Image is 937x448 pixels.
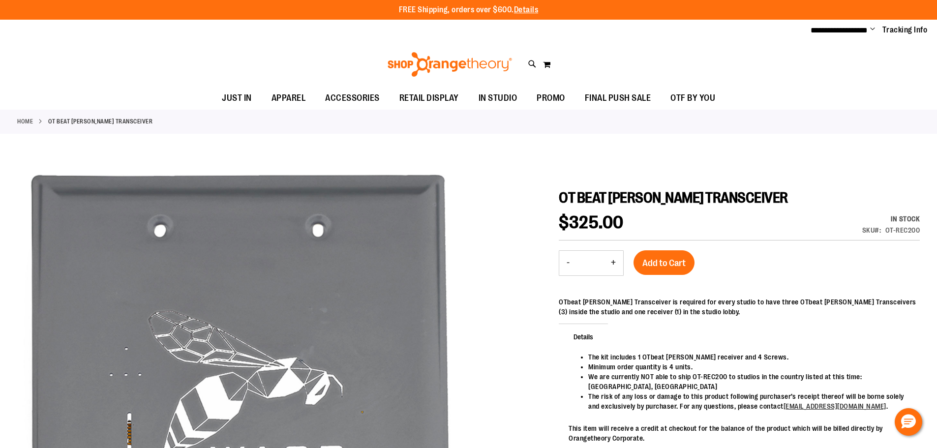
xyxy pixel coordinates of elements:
span: FINAL PUSH SALE [585,87,651,109]
li: The risk of any loss or damage to this product following purchaser’s receipt thereof will be born... [588,391,910,411]
p: FREE Shipping, orders over $600. [399,4,539,16]
a: IN STUDIO [469,87,527,109]
a: RETAIL DISPLAY [390,87,469,110]
span: Details [559,324,608,349]
span: OT BEAT [PERSON_NAME] TRANSCEIVER [559,189,788,206]
strong: OT BEAT [PERSON_NAME] TRANSCEIVER [48,117,153,126]
span: PROMO [537,87,565,109]
div: OT-REC200 [885,225,920,235]
a: Tracking Info [882,25,928,35]
button: Decrease product quantity [559,251,577,275]
div: OTbeat [PERSON_NAME] Transceiver is required for every studio to have three OTbeat [PERSON_NAME] ... [559,297,920,317]
li: We are currently NOT able to ship OT-REC200 to studios in the country listed at this time: [GEOGR... [588,372,910,391]
a: PROMO [527,87,575,110]
li: The kit includes 1 OTbeat [PERSON_NAME] receiver and 4 Screws. [588,352,910,362]
a: OTF BY YOU [661,87,725,110]
button: Increase product quantity [604,251,623,275]
a: Home [17,117,33,126]
span: In stock [891,215,920,223]
span: JUST IN [222,87,252,109]
li: Minimum order quantity is 4 units. [588,362,910,372]
a: JUST IN [212,87,262,110]
a: ACCESSORIES [315,87,390,110]
span: APPAREL [272,87,306,109]
div: Availability [862,214,920,224]
input: Product quantity [577,251,604,275]
button: Hello, have a question? Let’s chat. [895,408,922,436]
a: [EMAIL_ADDRESS][DOMAIN_NAME] [784,402,886,410]
span: ACCESSORIES [325,87,380,109]
p: This item will receive a credit at checkout for the balance of the product which will be billed d... [569,423,910,443]
button: Account menu [870,25,875,35]
span: IN STUDIO [479,87,517,109]
strong: SKU [862,226,881,234]
a: APPAREL [262,87,316,110]
span: OTF BY YOU [670,87,715,109]
a: FINAL PUSH SALE [575,87,661,110]
a: Details [514,5,539,14]
button: Add to Cart [634,250,695,275]
span: Add to Cart [642,258,686,269]
span: RETAIL DISPLAY [399,87,459,109]
img: Shop Orangetheory [386,52,514,77]
span: $325.00 [559,212,624,233]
